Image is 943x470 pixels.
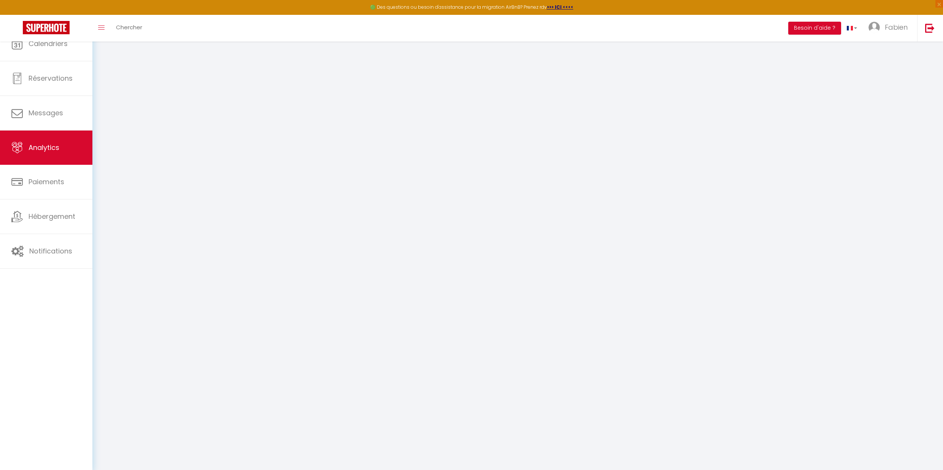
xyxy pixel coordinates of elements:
[29,177,64,186] span: Paiements
[925,23,935,33] img: logout
[547,4,573,10] a: >>> ICI <<<<
[29,212,75,221] span: Hébergement
[29,143,59,152] span: Analytics
[110,15,148,41] a: Chercher
[863,15,917,41] a: ... Fabien
[29,39,68,48] span: Calendriers
[29,108,63,118] span: Messages
[885,22,908,32] span: Fabien
[23,21,70,34] img: Super Booking
[116,23,142,31] span: Chercher
[868,22,880,33] img: ...
[788,22,841,35] button: Besoin d'aide ?
[29,246,72,256] span: Notifications
[29,73,73,83] span: Réservations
